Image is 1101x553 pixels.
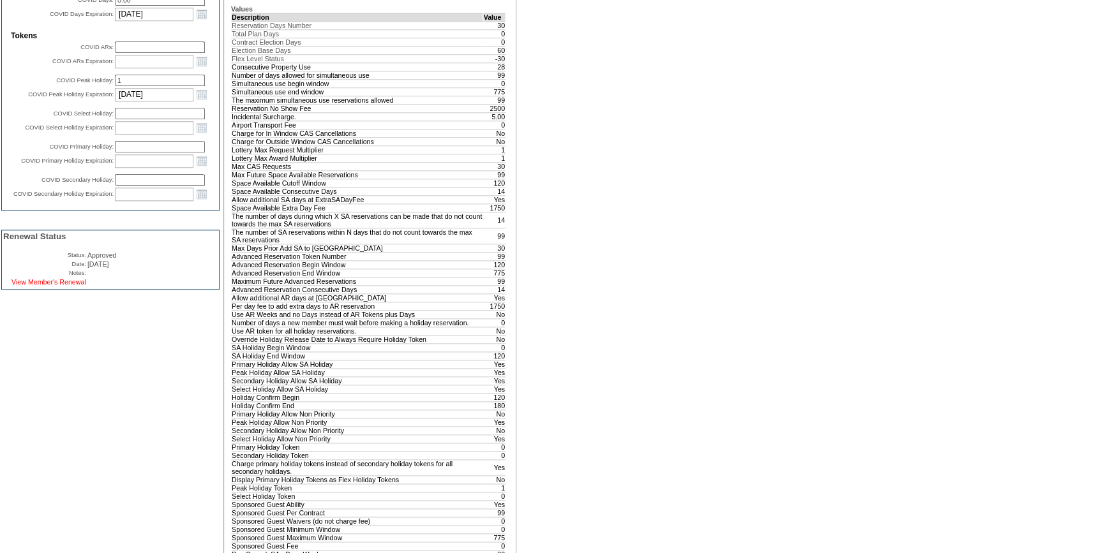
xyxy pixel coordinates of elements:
[232,269,483,277] td: Advanced Reservation End Window
[232,368,483,376] td: Peak Holiday Allow SA Holiday
[232,79,483,87] td: Simultaneous use begin window
[232,203,483,212] td: Space Available Extra Day Fee
[232,517,483,525] td: Sponsored Guest Waivers (do not charge fee)
[232,244,483,252] td: Max Days Prior Add SA to [GEOGRAPHIC_DATA]
[483,483,506,492] td: 1
[232,212,483,228] td: The number of days during which X SA reservations can be made that do not count towards the max S...
[483,71,506,79] td: 99
[195,187,209,201] a: Open the calendar popup.
[232,187,483,195] td: Space Available Consecutive Days
[483,310,506,318] td: No
[483,63,506,71] td: 28
[483,162,506,170] td: 30
[232,55,284,63] span: Flex Level Status
[232,401,483,409] td: Holiday Confirm End
[483,29,506,38] td: 0
[3,232,66,241] span: Renewal Status
[483,434,506,443] td: Yes
[232,525,483,533] td: Sponsored Guest Minimum Window
[87,251,117,259] span: Approved
[232,96,483,104] td: The maximum simultaneous use reservations allowed
[232,179,483,187] td: Space Available Cutoff Window
[232,30,279,38] span: Total Plan Days
[54,110,114,117] label: COVID Select Holiday:
[50,11,114,17] label: COVID Days Expiration:
[232,302,483,310] td: Per day fee to add extra days to AR reservation
[483,542,506,550] td: 0
[483,46,506,54] td: 60
[483,517,506,525] td: 0
[195,87,209,101] a: Open the calendar popup.
[232,13,483,21] td: Description
[232,63,483,71] td: Consecutive Property Use
[483,376,506,385] td: Yes
[483,327,506,335] td: No
[232,418,483,426] td: Peak Holiday Allow Non Priority
[483,252,506,260] td: 99
[483,277,506,285] td: 99
[483,104,506,112] td: 2500
[483,96,506,104] td: 99
[41,177,114,183] label: COVID Secondary Holiday:
[232,71,483,79] td: Number of days allowed for simultaneous use
[232,385,483,393] td: Select Holiday Allow SA Holiday
[232,376,483,385] td: Secondary Holiday Allow SA Holiday
[232,360,483,368] td: Primary Holiday Allow SA Holiday
[232,22,311,29] span: Reservation Days Number
[11,278,86,286] a: View Member's Renewal
[232,154,483,162] td: Lottery Max Award Multiplier
[232,451,483,459] td: Secondary Holiday Token
[483,451,506,459] td: 0
[483,393,506,401] td: 120
[483,38,506,46] td: 0
[483,401,506,409] td: 180
[483,179,506,187] td: 120
[3,260,86,268] td: Date:
[483,260,506,269] td: 120
[483,129,506,137] td: No
[483,500,506,508] td: Yes
[195,7,209,21] a: Open the calendar popup.
[232,145,483,154] td: Lottery Max Request Multiplier
[232,228,483,244] td: The number of SA reservations within N days that do not count towards the max SA reservations
[232,409,483,418] td: Primary Holiday Allow Non Priority
[483,418,506,426] td: Yes
[3,269,86,277] td: Notes:
[195,121,209,135] a: Open the calendar popup.
[483,426,506,434] td: No
[483,335,506,343] td: No
[11,31,210,40] td: Tokens
[232,327,483,335] td: Use AR token for all holiday reservations.
[483,145,506,154] td: 1
[195,54,209,68] a: Open the calendar popup.
[232,87,483,96] td: Simultaneous use end window
[232,129,483,137] td: Charge for In Window CAS Cancellations
[483,293,506,302] td: Yes
[483,525,506,533] td: 0
[483,343,506,351] td: 0
[483,13,506,21] td: Value
[483,385,506,393] td: Yes
[483,87,506,96] td: 775
[232,492,483,500] td: Select Holiday Token
[232,475,483,483] td: Display Primary Holiday Tokens as Flex Holiday Tokens
[232,38,301,46] span: Contract Election Days
[232,260,483,269] td: Advanced Reservation Begin Window
[483,195,506,203] td: Yes
[28,91,114,98] label: COVID Peak Holiday Expiration:
[232,459,483,475] td: Charge primary holiday tokens instead of secondary holiday tokens for all secondary holidays.
[232,483,483,492] td: Peak Holiday Token
[483,409,506,418] td: No
[232,426,483,434] td: Secondary Holiday Allow Non Priority
[232,47,290,54] span: Election Base Days
[232,252,483,260] td: Advanced Reservation Token Number
[483,459,506,475] td: Yes
[483,285,506,293] td: 14
[483,475,506,483] td: No
[483,269,506,277] td: 775
[232,351,483,360] td: SA Holiday End Window
[52,58,114,64] label: COVID ARs Expiration:
[483,318,506,327] td: 0
[56,77,114,84] label: COVID Peak Holiday:
[3,251,86,259] td: Status:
